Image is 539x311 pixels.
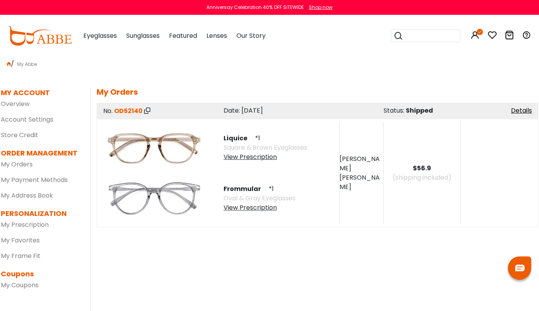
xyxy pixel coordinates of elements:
[224,106,240,115] span: Date:
[83,31,117,40] span: Eyeglasses
[224,152,307,162] div: View Prescription
[309,4,333,11] div: Shop now
[126,31,160,40] span: Sunglasses
[224,184,267,193] span: Frommular
[1,160,33,169] a: My Orders
[224,134,254,143] span: Liquice
[224,203,296,212] div: View Prescription
[236,31,266,40] span: Our Story
[7,62,11,66] img: home.png
[104,173,205,224] img: product image
[305,4,333,11] a: Shop now
[1,281,39,290] a: My Coupons
[1,269,79,279] dt: Coupons
[206,31,227,40] span: Lenses
[224,143,307,152] span: Square & Brown Eyeglasses
[384,164,460,173] div: $56.9
[340,173,383,192] div: [PERSON_NAME]
[97,87,538,97] h5: My Orders
[384,106,404,115] span: Status:
[1,208,79,219] dt: PERSONALIZATION
[1,220,49,229] a: My Prescription
[340,154,383,173] div: [PERSON_NAME]
[104,122,205,173] img: product image
[14,61,40,67] span: My Abbe
[1,236,40,245] a: My Favorites
[515,265,525,271] img: chat
[1,115,53,124] a: Account Settings
[406,106,433,115] span: Shipped
[1,87,50,98] dt: MY ACCOUNT
[1,148,79,158] dt: ORDER MANAGEMENT
[1,175,68,184] a: My Payment Methods
[1,131,38,140] a: Store Credit
[511,106,532,115] a: Details
[384,173,460,182] div: (shipping included)
[224,194,296,203] span: Oval & Gray Eyeglasses
[8,26,72,46] img: abbeglasses.com
[1,56,538,69] div: /
[206,4,304,11] div: Anniversay Celebration 40% OFF SITEWIDE
[169,31,197,40] span: Featured
[1,191,53,200] a: My Address Book
[103,106,113,115] span: No.
[1,251,41,260] a: My Frame Fit
[114,106,143,115] span: OD52140
[241,106,263,115] span: [DATE]
[1,99,30,108] a: Overview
